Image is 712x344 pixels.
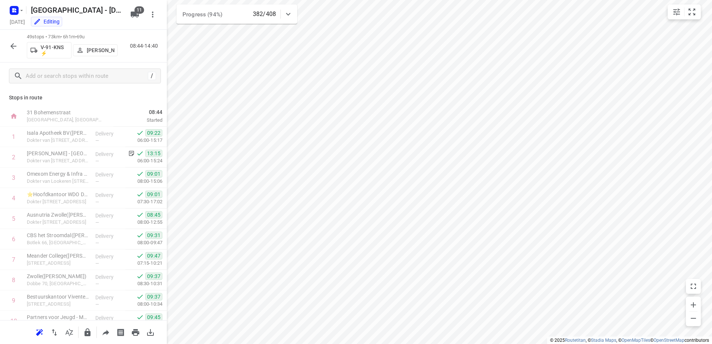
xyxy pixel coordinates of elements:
[77,34,85,39] span: 69u
[12,256,15,263] div: 7
[27,211,89,219] p: Ausnutria Zwolle(Gwendolyn Van den Akker)
[253,10,276,19] p: 382/408
[145,211,162,219] span: 08:45
[136,211,144,219] svg: Done
[27,137,89,144] p: Dokter van [STREET_ADDRESS]
[136,313,144,321] svg: Done
[27,116,104,124] p: [GEOGRAPHIC_DATA], [GEOGRAPHIC_DATA]
[145,191,162,198] span: 09:01
[125,157,162,165] p: 06:00-15:24
[136,150,144,157] svg: Done
[125,259,162,267] p: 07:15-10:21
[125,280,162,287] p: 08:30-10:31
[684,4,699,19] button: Fit zoom
[27,293,89,300] p: Bestuurskantoor Vivente(José ten Klooster)
[130,42,161,50] p: 08:44-14:40
[47,328,62,335] span: Reverse route
[12,195,15,202] div: 4
[12,215,15,222] div: 5
[136,129,144,137] svg: Done
[145,150,162,157] span: 13:15
[98,328,113,335] span: Share route
[27,273,89,280] p: Zwolle([PERSON_NAME])
[143,328,158,335] span: Download route
[125,137,162,144] p: 06:00-15:17
[134,6,144,14] span: 11
[550,338,709,343] li: © 2025 , © , © © contributors
[95,240,99,246] span: —
[145,273,162,280] span: 09:37
[95,150,123,158] p: Delivery
[12,297,15,304] div: 9
[27,170,89,178] p: Omexom Energy & Infra Engineering B.V. - Zwolle(Sabine van Sloten)
[145,129,162,137] span: 09:22
[95,314,123,322] p: Delivery
[95,158,99,164] span: —
[12,154,15,161] div: 2
[95,232,123,240] p: Delivery
[27,313,89,321] p: Partners voor Jeugd - MP Zwolle(Sanne Kooiman)
[27,219,89,226] p: Dokter van Deenweg 150, Zwolle
[145,170,162,178] span: 09:01
[27,34,118,41] p: 49 stops • 73km • 6h1m
[136,252,144,259] svg: Done
[95,138,99,143] span: —
[27,129,89,137] p: Isala Apotheek BV(Gea Brehler)
[7,17,28,26] h5: Project date
[145,232,162,239] span: 09:31
[95,220,99,225] span: —
[87,47,114,53] p: [PERSON_NAME]
[95,281,99,287] span: —
[125,178,162,185] p: 08:00-15:06
[62,328,77,335] span: Sort by time window
[41,44,68,56] p: V-91-KNS ⚡
[95,273,123,281] p: Delivery
[27,280,89,287] p: Dobbe 70, [GEOGRAPHIC_DATA]
[34,18,60,25] div: You are currently in edit mode.
[113,117,162,124] p: Started
[125,198,162,206] p: 07:30-17:02
[95,212,123,219] p: Delivery
[27,232,89,239] p: CBS het Stroomdal(José ten Klooster)
[136,170,144,178] svg: Done
[95,130,123,137] p: Delivery
[95,253,123,260] p: Delivery
[10,318,17,325] div: 10
[28,4,124,16] h5: Rename
[12,174,15,181] div: 3
[27,157,89,165] p: Dokter van Heesweg 2, Zwolle
[73,44,118,56] button: [PERSON_NAME]
[27,300,89,308] p: [STREET_ADDRESS]
[27,178,89,185] p: Dokter van Lookeren Campagneweg 2, Zwolle
[95,171,123,178] p: Delivery
[125,300,162,308] p: 08:00-10:34
[136,191,144,198] svg: Done
[622,338,650,343] a: OpenMapTiles
[75,34,77,39] span: •
[145,252,162,259] span: 09:47
[95,179,99,184] span: —
[27,150,89,157] p: Isala Ziekenhuis - Isala Klinieken CCU - Zwolle(Gerlinda Piet)
[136,232,144,239] svg: Done
[654,338,684,343] a: OpenStreetMap
[12,277,15,284] div: 8
[177,4,297,24] div: Progress (94%)382/408
[127,7,142,22] button: 11
[32,328,47,335] span: Reoptimize route
[113,328,128,335] span: Print shipping labels
[125,239,162,246] p: 08:00-09:47
[95,302,99,307] span: —
[145,293,162,300] span: 09:37
[27,42,71,58] button: V-91-KNS ⚡
[9,94,158,102] p: Stops in route
[145,7,160,22] button: More
[95,191,123,199] p: Delivery
[136,293,144,300] svg: Done
[80,325,95,340] button: Lock route
[12,236,15,243] div: 6
[136,273,144,280] svg: Done
[182,11,222,18] span: Progress (94%)
[128,328,143,335] span: Print route
[12,133,15,140] div: 1
[148,72,156,80] div: /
